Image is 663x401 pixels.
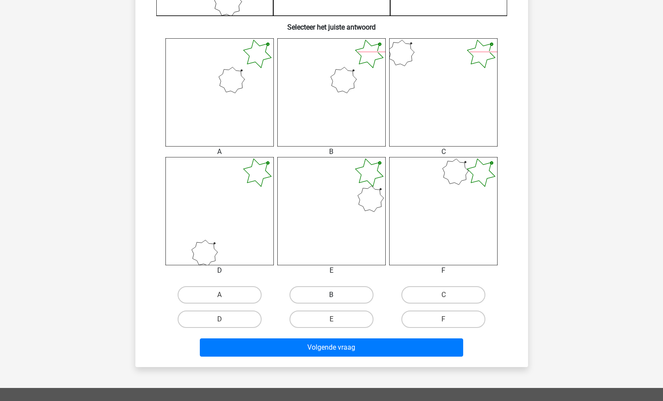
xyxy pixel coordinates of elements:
button: Volgende vraag [200,338,463,357]
div: B [271,147,392,157]
div: A [159,147,280,157]
label: E [289,311,374,328]
h6: Selecteer het juiste antwoord [149,16,514,31]
label: F [401,311,485,328]
div: E [271,265,392,276]
label: C [401,286,485,304]
label: A [178,286,262,304]
div: F [383,265,504,276]
label: D [178,311,262,328]
div: C [383,147,504,157]
label: B [289,286,374,304]
div: D [159,265,280,276]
